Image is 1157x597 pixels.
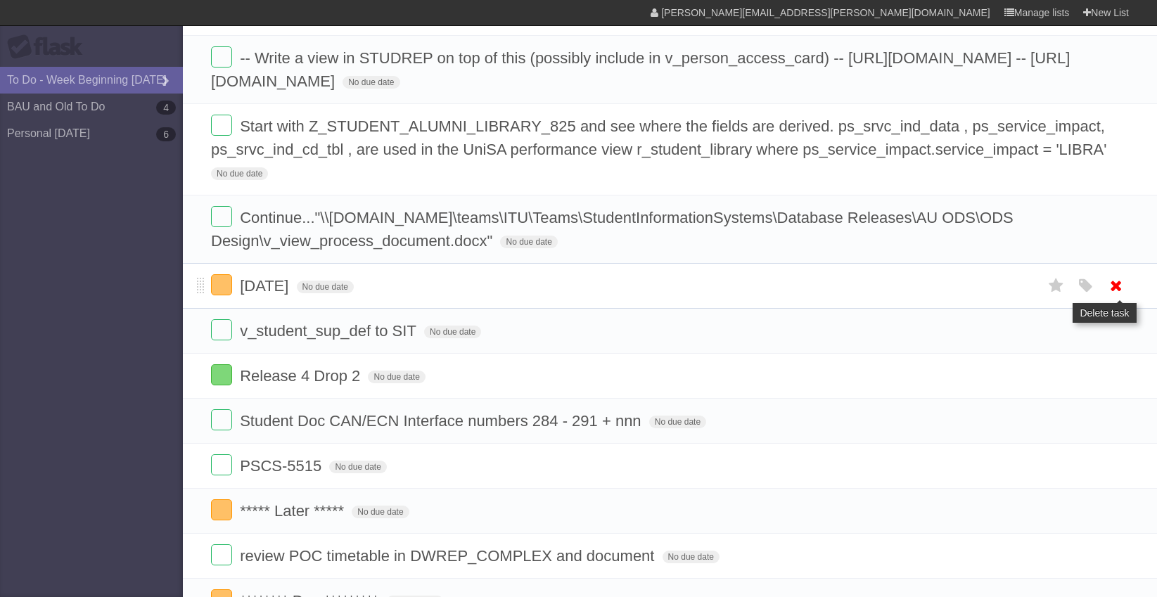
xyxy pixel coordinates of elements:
[211,544,232,565] label: Done
[297,281,354,293] span: No due date
[211,364,232,385] label: Done
[240,412,644,430] span: Student Doc CAN/ECN Interface numbers 284 - 291 + nnn
[211,209,1014,250] span: Continue..."\\[DOMAIN_NAME]\teams\ITU\Teams\StudentInformationSystems\Database Releases\AU ODS\OD...
[211,167,268,180] span: No due date
[211,319,232,340] label: Done
[240,367,364,385] span: Release 4 Drop 2
[240,547,658,565] span: review POC timetable in DWREP_COMPLEX and document
[156,127,176,141] b: 6
[500,236,557,248] span: No due date
[211,49,1070,90] span: -- Write a view in STUDREP on top of this (possibly include in v_person_access_card) -- [URL][DOM...
[240,322,420,340] span: v_student_sup_def to SIT
[352,506,409,518] span: No due date
[211,274,232,295] label: Done
[211,499,232,520] label: Done
[7,34,91,60] div: Flask
[211,409,232,430] label: Done
[211,206,232,227] label: Done
[211,46,232,68] label: Done
[211,454,232,475] label: Done
[240,277,292,295] span: [DATE]
[424,326,481,338] span: No due date
[329,461,386,473] span: No due date
[211,117,1110,158] span: Start with Z_STUDENT_ALUMNI_LIBRARY_825 and see where the fields are derived. ps_srvc_ind_data , ...
[663,551,720,563] span: No due date
[368,371,425,383] span: No due date
[156,101,176,115] b: 4
[240,457,325,475] span: PSCS-5515
[343,76,399,89] span: No due date
[1043,274,1070,297] label: Star task
[649,416,706,428] span: No due date
[211,115,232,136] label: Done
